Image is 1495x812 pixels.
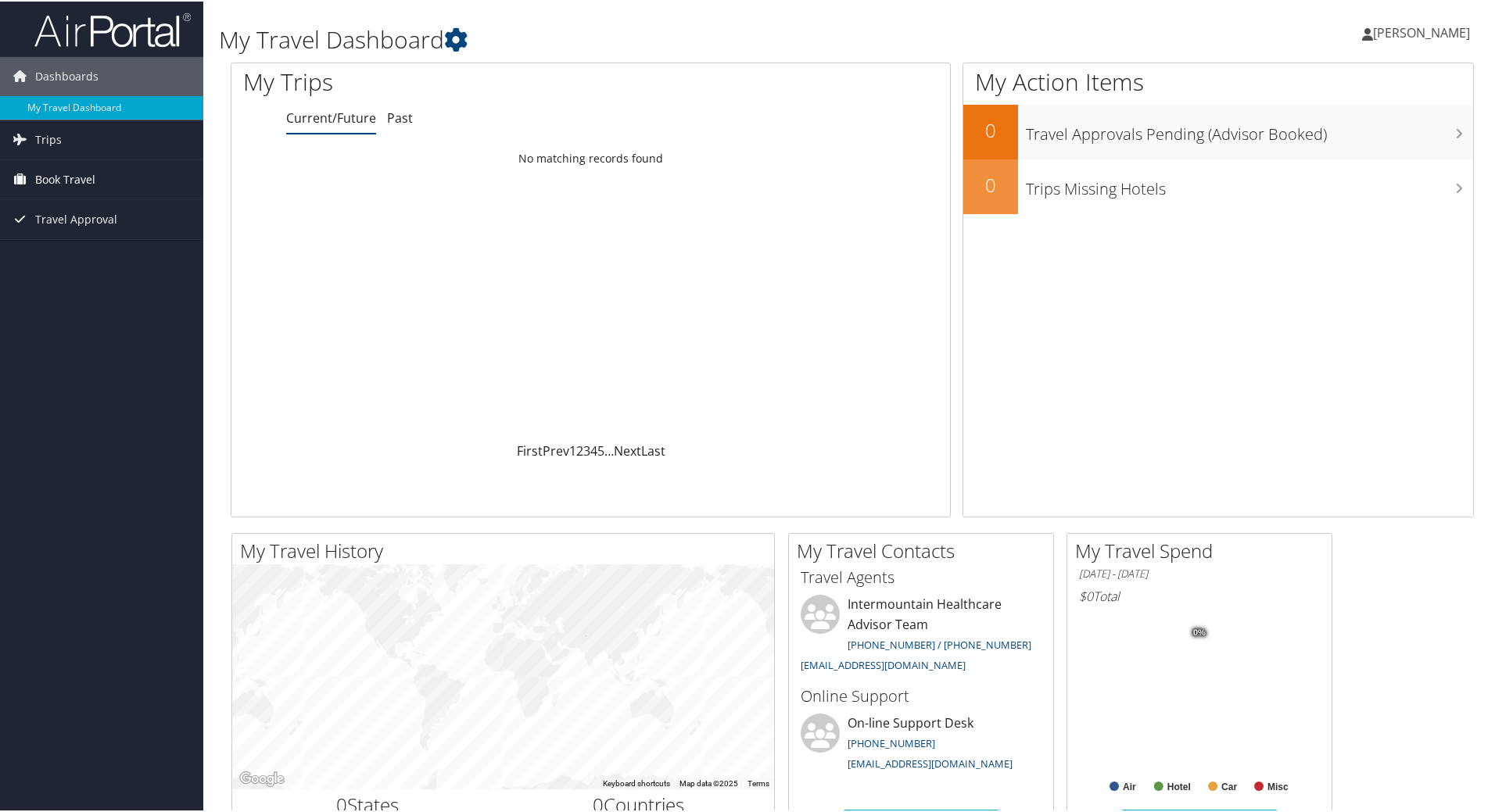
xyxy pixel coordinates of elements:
span: Trips [35,119,62,158]
button: Keyboard shortcuts [603,777,670,788]
tspan: 0% [1193,627,1206,636]
text: Car [1221,780,1237,791]
a: Next [614,441,641,458]
a: 1 [569,441,576,458]
text: Hotel [1167,780,1191,791]
span: [PERSON_NAME] [1373,23,1470,40]
a: Current/Future [286,108,376,125]
a: [EMAIL_ADDRESS][DOMAIN_NAME] [801,656,966,671]
h1: My Travel Dashboard [219,22,1063,55]
span: $0 [1079,586,1093,603]
a: Open this area in Google Maps (opens a new window) [236,767,288,788]
h3: Trips Missing Hotels [1026,169,1473,199]
h6: [DATE] - [DATE] [1079,565,1320,580]
text: Air [1123,780,1136,791]
td: No matching records found [231,143,950,171]
a: 4 [590,441,597,458]
h1: My Trips [243,64,639,97]
a: First [517,441,543,458]
a: Past [387,108,413,125]
a: Last [641,441,665,458]
a: [PERSON_NAME] [1362,8,1486,55]
img: Google [236,767,288,788]
span: Dashboards [35,55,99,95]
h2: My Travel Spend [1075,536,1332,563]
h2: My Travel Contacts [797,536,1053,563]
a: Prev [543,441,569,458]
h1: My Action Items [963,64,1473,97]
span: Map data ©2025 [679,778,738,786]
span: Travel Approval [35,199,117,238]
a: Terms (opens in new tab) [747,778,769,786]
h2: 0 [963,116,1018,142]
a: 2 [576,441,583,458]
h2: My Travel History [240,536,774,563]
h6: Total [1079,586,1320,603]
text: Misc [1267,780,1289,791]
h3: Travel Agents [801,565,1041,587]
li: On-line Support Desk [793,712,1049,776]
a: [PHONE_NUMBER] / [PHONE_NUMBER] [848,636,1031,650]
span: … [604,441,614,458]
h3: Online Support [801,684,1041,706]
h2: 0 [963,170,1018,197]
li: Intermountain Healthcare Advisor Team [793,593,1049,677]
a: 3 [583,441,590,458]
span: Book Travel [35,159,95,198]
a: [PHONE_NUMBER] [848,735,935,749]
img: airportal-logo.png [34,10,191,47]
a: 0Travel Approvals Pending (Advisor Booked) [963,103,1473,158]
h3: Travel Approvals Pending (Advisor Booked) [1026,114,1473,144]
a: 0Trips Missing Hotels [963,158,1473,213]
a: 5 [597,441,604,458]
a: [EMAIL_ADDRESS][DOMAIN_NAME] [848,755,1013,769]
